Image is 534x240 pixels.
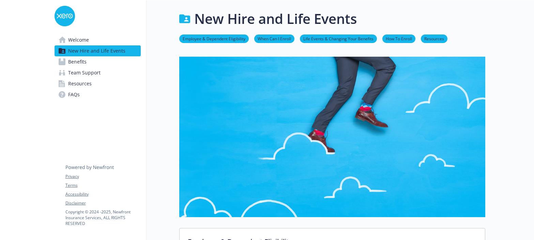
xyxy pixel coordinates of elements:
[194,9,357,29] h1: New Hire and Life Events
[65,182,140,188] a: Terms
[65,200,140,206] a: Disclaimer
[65,209,140,226] p: Copyright © 2024 - 2025 , Newfront Insurance Services, ALL RIGHTS RESERVED
[55,45,141,56] a: New Hire and Life Events
[421,35,447,42] a: Resources
[179,57,485,217] img: new hire page banner
[55,56,141,67] a: Benefits
[254,35,294,42] a: When Can I Enroll
[65,191,140,197] a: Accessibility
[179,35,249,42] a: Employee & Dependent Eligibility
[55,78,141,89] a: Resources
[300,35,377,42] a: Life Events & Changing Your Benefits
[55,67,141,78] a: Team Support
[55,89,141,100] a: FAQs
[68,34,89,45] span: Welcome
[55,34,141,45] a: Welcome
[382,35,415,42] a: How To Enroll
[68,45,125,56] span: New Hire and Life Events
[68,89,80,100] span: FAQs
[68,78,92,89] span: Resources
[68,56,87,67] span: Benefits
[68,67,101,78] span: Team Support
[65,173,140,180] a: Privacy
